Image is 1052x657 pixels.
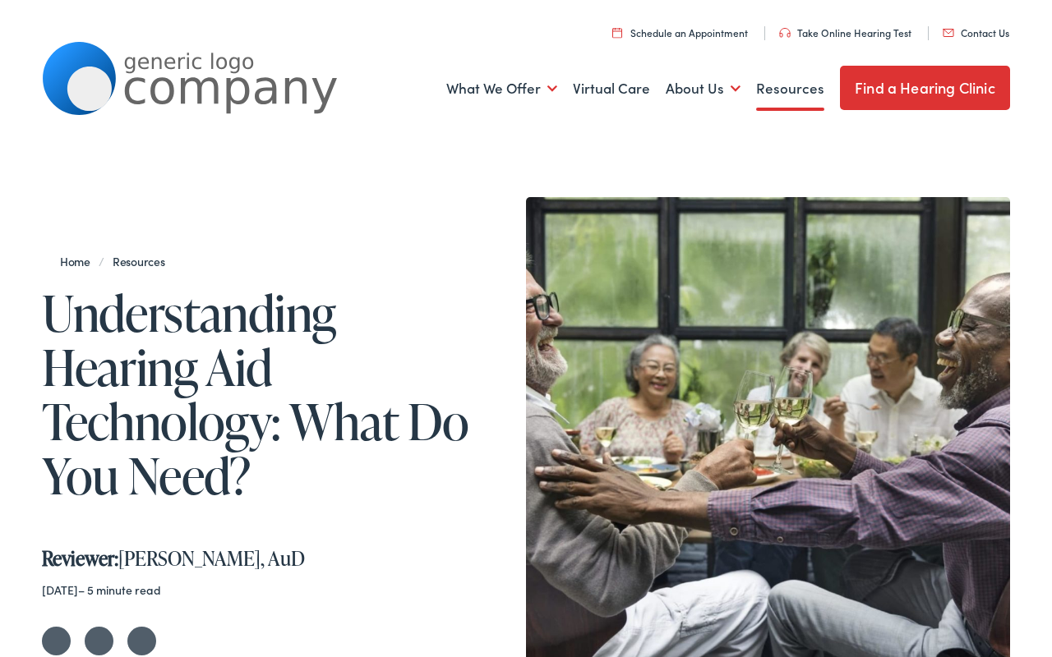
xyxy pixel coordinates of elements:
a: Virtual Care [573,58,650,119]
div: [PERSON_NAME], AuD [42,523,487,571]
time: [DATE] [42,581,78,598]
a: Schedule an Appointment [612,25,748,39]
a: Resources [104,253,173,269]
a: Find a Hearing Clinic [840,66,1010,110]
span: / [60,253,173,269]
h1: Understanding Hearing Aid Technology: What Do You Need? [42,286,487,503]
img: utility icon [779,28,791,38]
a: Share on LinkedIn [127,627,156,655]
a: Take Online Hearing Test [779,25,911,39]
a: About Us [666,58,741,119]
strong: Reviewer: [42,544,118,572]
a: Resources [756,58,824,119]
a: Home [60,253,99,269]
img: utility icon [943,29,954,37]
a: Share on Twitter [42,627,71,655]
div: – 5 minute read [42,583,487,597]
a: Share on Facebook [85,627,113,655]
a: What We Offer [446,58,557,119]
img: utility icon [612,27,622,38]
a: Contact Us [943,25,1009,39]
